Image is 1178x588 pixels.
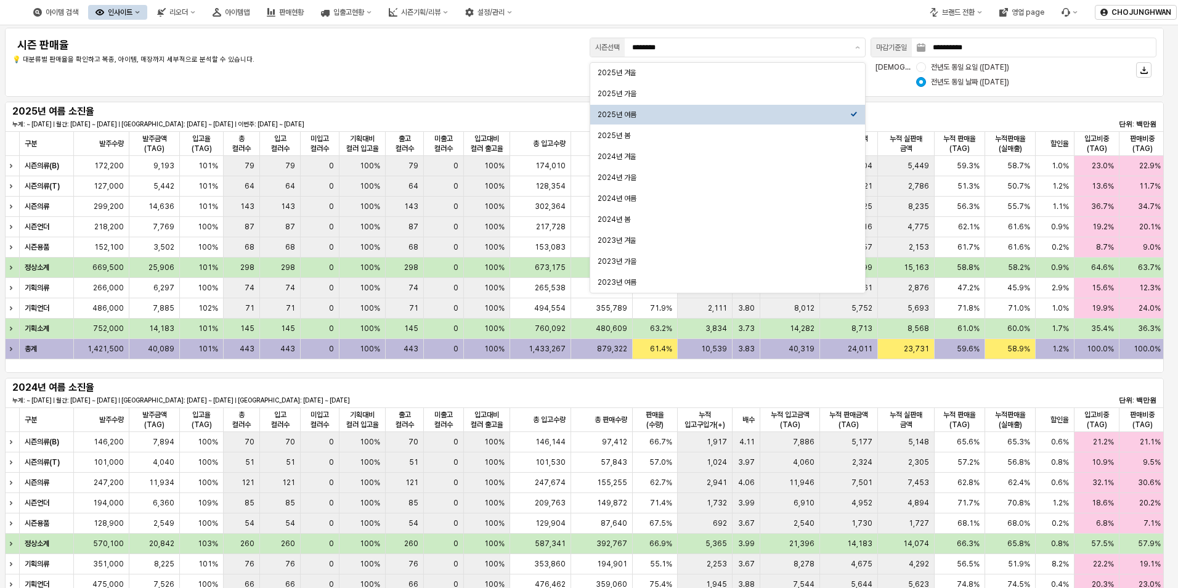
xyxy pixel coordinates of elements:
div: Expand row [5,534,21,553]
span: 443 [240,344,254,354]
span: 128,354 [535,181,566,191]
div: Expand row [5,156,21,176]
div: 2025년 가을 [598,89,850,99]
span: 입고 컬러수 [265,134,296,153]
span: 발주수량 [99,139,124,149]
p: 단위: 백만원 [1061,119,1156,129]
div: 브랜드 전환 [942,8,975,17]
div: Expand row [5,493,21,513]
span: 기획대비 컬러 입고율 [344,410,380,430]
span: 누적 입고구입가(+) [683,410,727,430]
span: 87 [245,222,254,232]
span: 발주금액(TAG) [134,134,174,153]
span: 전년도 동일 날짜 ([DATE]) [931,77,1009,87]
div: 판매현황 [279,8,304,17]
span: 7,769 [153,222,174,232]
div: 인사이트 [108,8,132,17]
div: 버그 제보 및 기능 개선 요청 [1054,5,1085,20]
span: 79 [285,161,295,171]
div: 설정/관리 [458,5,519,20]
span: 0.2% [1052,242,1069,252]
span: 2,876 [908,283,929,293]
div: 2024년 여름 [598,194,850,203]
span: 71 [409,303,418,313]
div: 2023년 겨울 [598,235,850,245]
span: 100% [198,242,218,252]
span: 판매율(수량) [638,410,672,430]
span: 36.3% [1138,324,1161,333]
span: 5,752 [851,303,872,313]
span: 100% [360,283,380,293]
span: 58.7% [1007,161,1030,171]
span: 71.8% [957,303,980,313]
span: 127,000 [94,181,124,191]
span: 3,834 [705,324,727,333]
span: 100% [484,303,505,313]
span: 누적 판매율(TAG) [940,134,980,153]
button: 제안 사항 표시 [850,38,865,57]
div: Expand row [5,473,21,492]
span: 298 [281,263,295,272]
div: Expand row [5,217,21,237]
span: 배수 [742,415,755,425]
span: 누적 실판매 금액 [883,134,929,153]
div: Expand row [5,298,21,318]
span: 101% [198,263,218,272]
span: 100% [484,181,505,191]
div: 인사이트 [88,5,147,20]
div: 2024년 겨울 [598,152,850,161]
span: 23.0% [1092,161,1114,171]
span: 145 [240,324,254,333]
span: 13.6% [1092,181,1114,191]
span: 0.9% [1051,222,1069,232]
span: 50.7% [1007,181,1030,191]
span: 152,100 [94,242,124,252]
span: 760,092 [535,324,566,333]
span: 71 [286,303,295,313]
span: 58.2% [1008,263,1030,272]
div: 아이템맵 [225,8,250,17]
span: 3.73 [738,324,755,333]
span: 100% [484,222,505,232]
span: 23,731 [904,344,929,354]
span: 59.3% [957,161,980,171]
span: 8.7% [1096,242,1114,252]
div: 영업 page [1012,8,1044,17]
span: 25,906 [148,263,174,272]
span: 45.9% [1007,283,1030,293]
span: 발주수량 [99,415,124,425]
strong: 정상소계 [25,263,49,272]
div: Expand row [5,176,21,196]
div: Expand row [5,513,21,533]
span: 100% [360,242,380,252]
span: 총 입고수량 [533,139,566,149]
span: 71.0% [1008,303,1030,313]
span: 480,609 [596,324,627,333]
span: 47.2% [957,283,980,293]
span: 298 [240,263,254,272]
span: 68 [245,242,254,252]
div: Select an option [590,62,865,293]
span: 12.3% [1139,283,1161,293]
span: 153,083 [535,242,566,252]
span: 68 [285,242,295,252]
span: 11.7% [1139,181,1161,191]
span: 입고비중(TAG) [1079,134,1114,153]
span: 74 [285,283,295,293]
span: 7,885 [153,303,174,313]
span: 62.1% [958,222,980,232]
div: 2025년 겨울 [598,68,850,78]
span: 74 [408,283,418,293]
div: 2023년 여름 [598,277,850,287]
span: 61.0% [957,324,980,333]
div: Expand row [5,278,21,298]
span: 0 [453,263,458,272]
span: 218,200 [94,222,124,232]
span: 0 [453,303,458,313]
span: 100% [484,242,505,252]
span: 58.8% [957,263,980,272]
span: 8,713 [851,324,872,333]
span: 68 [408,242,418,252]
div: 2024년 봄 [598,214,850,224]
span: 14,183 [149,324,174,333]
